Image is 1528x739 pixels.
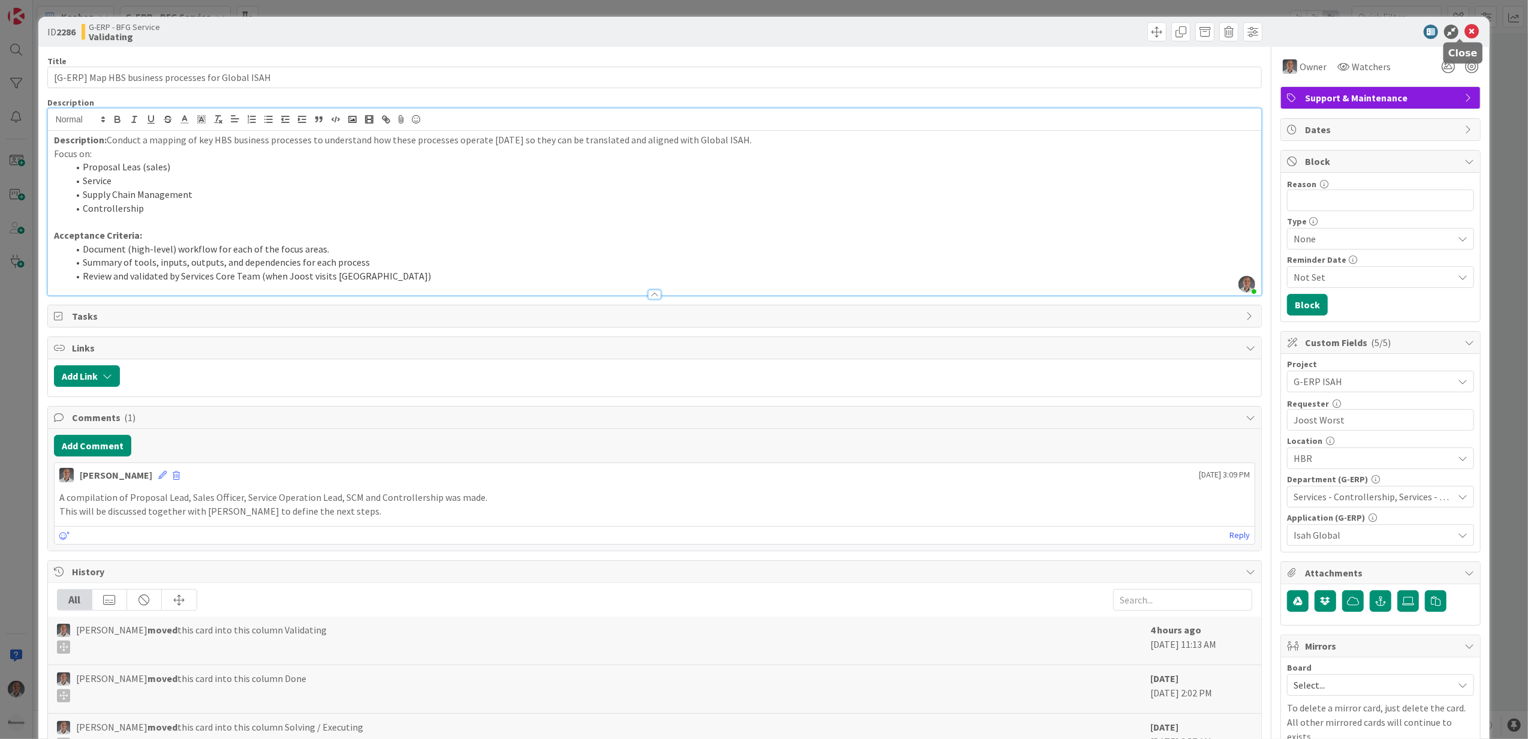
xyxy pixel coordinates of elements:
img: PS [57,672,70,686]
p: Conduct a mapping of key HBS business processes to understand how these processes operate [DATE] ... [54,133,1256,147]
b: moved [147,672,177,684]
span: G-ERP - BFG Service [89,22,160,32]
li: Proposal Leas (sales) [68,160,1256,174]
li: Service [68,174,1256,188]
span: HBR [1294,451,1453,465]
span: Select... [1294,677,1447,693]
span: Watchers [1352,59,1391,74]
button: Add Link [54,365,120,387]
li: Review and validated by Services Core Team (when Joost visits [GEOGRAPHIC_DATA]) [68,269,1256,283]
label: Title [47,56,67,67]
b: [DATE] [1150,721,1179,733]
span: Type [1287,217,1307,226]
strong: Description: [54,134,107,146]
b: 2286 [56,26,76,38]
span: Reminder Date [1287,256,1346,264]
div: Application (G-ERP) [1287,513,1474,522]
div: Project [1287,360,1474,368]
li: Controllership [68,202,1256,215]
p: This will be discussed together with [PERSON_NAME] to define the next steps. [59,504,1250,518]
b: moved [147,624,177,636]
span: Links [72,341,1240,355]
span: Tasks [72,309,1240,323]
span: [PERSON_NAME] this card into this column Validating [76,623,327,654]
h5: Close [1448,47,1478,59]
a: Reply [1229,528,1250,543]
div: [DATE] 2:02 PM [1150,671,1252,707]
img: PS [59,468,74,482]
span: Not Set [1294,270,1453,284]
span: ( 1 ) [124,411,135,423]
img: PS [57,624,70,637]
p: Focus on: [54,147,1256,161]
input: type card name here... [47,67,1262,88]
span: [PERSON_NAME] this card into this column Done [76,671,306,702]
span: Description [47,97,94,108]
label: Reason [1287,179,1316,190]
span: None [1294,230,1447,247]
button: Add Comment [54,435,131,456]
span: Block [1305,154,1458,169]
span: Mirrors [1305,639,1458,653]
img: ZpNBD4BARTTTSPmcCHrinQHkN84PXMwn.jpg [1238,276,1255,293]
span: Services - Controllership, Services - SupplyChainManagement, Services - Sales, Services - Operations [1294,489,1453,504]
span: Comments [72,410,1240,425]
b: 4 hours ago [1150,624,1201,636]
b: Validating [89,32,160,41]
span: History [72,564,1240,579]
span: Dates [1305,122,1458,137]
span: ( 5/5 ) [1371,337,1391,349]
b: moved [147,721,177,733]
span: Board [1287,663,1312,672]
img: PS [57,721,70,734]
label: Requester [1287,398,1329,409]
p: A compilation of Proposal Lead, Sales Officer, Service Operation Lead, SCM and Controllership was... [59,491,1250,504]
span: G-ERP ISAH [1294,373,1447,390]
span: Custom Fields [1305,335,1458,350]
span: Isah Global [1294,528,1453,542]
img: PS [1283,59,1297,74]
span: [DATE] 3:09 PM [1199,468,1250,481]
li: Summary of tools, inputs, outputs, and dependencies for each process [68,256,1256,269]
li: Document (high-level) workflow for each of the focus areas. [68,242,1256,256]
input: Search... [1113,589,1252,611]
button: Block [1287,294,1328,316]
div: Department (G-ERP) [1287,475,1474,483]
strong: Acceptance Criteria: [54,229,142,241]
div: Location [1287,437,1474,445]
b: [DATE] [1150,672,1179,684]
div: All [58,590,92,610]
span: Attachments [1305,566,1458,580]
li: Supply Chain Management [68,188,1256,202]
span: Owner [1300,59,1327,74]
span: Support & Maintenance [1305,91,1458,105]
span: ID [47,25,76,39]
div: [PERSON_NAME] [80,468,152,482]
div: [DATE] 11:13 AM [1150,623,1252,659]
